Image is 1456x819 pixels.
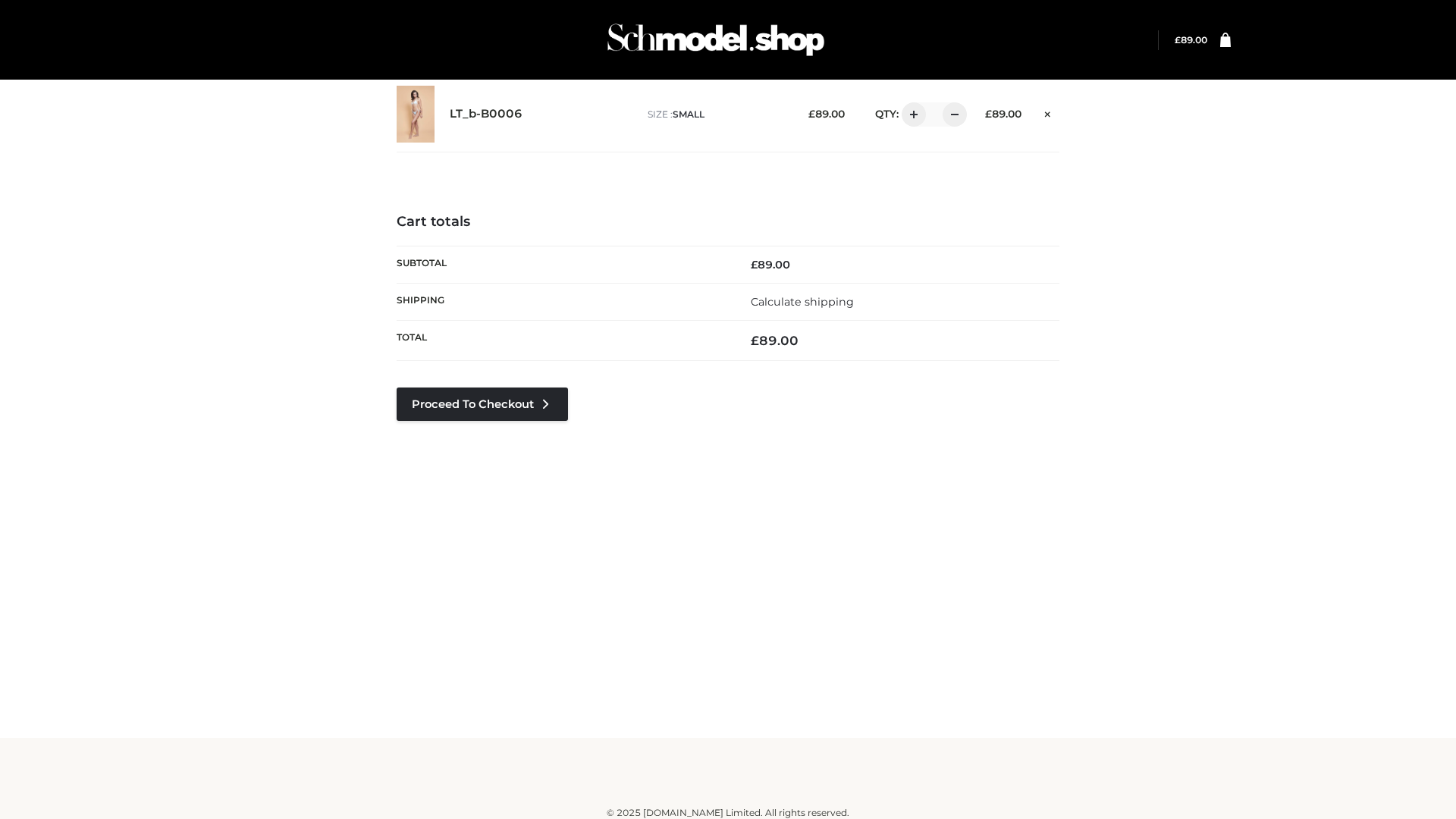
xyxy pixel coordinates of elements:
th: Shipping [397,283,728,320]
span: SMALL [673,108,704,120]
th: Subtotal [397,246,728,283]
a: Remove this item [1037,102,1059,122]
span: £ [1175,34,1181,45]
a: Proceed to Checkout [397,388,568,421]
img: Schmodel Admin 964 [602,10,830,70]
span: £ [751,258,758,271]
bdi: 89.00 [985,108,1021,120]
span: £ [985,108,992,120]
p: size : [648,108,785,121]
div: QTY: [860,102,962,127]
a: Calculate shipping [751,295,854,309]
a: £89.00 [1175,34,1207,45]
bdi: 89.00 [1175,34,1207,45]
bdi: 89.00 [808,108,845,120]
a: LT_b-B0006 [450,107,522,121]
span: £ [808,108,815,120]
bdi: 89.00 [751,333,799,348]
bdi: 89.00 [751,258,790,271]
h4: Cart totals [397,214,1059,231]
span: £ [751,333,759,348]
th: Total [397,321,728,361]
